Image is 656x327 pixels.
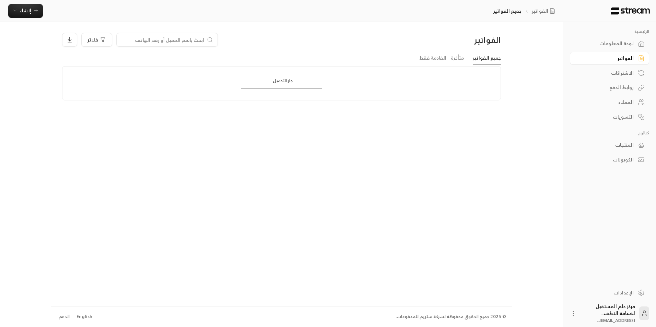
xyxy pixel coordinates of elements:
[396,313,506,320] div: © 2025 جميع الحقوق محفوظة لشركة ستريم للمدفوعات.
[578,113,634,120] div: التسويات
[8,4,43,18] button: إنشاء
[81,33,112,47] button: فلاتر
[570,37,649,50] a: لوحة المعلومات
[121,36,204,44] input: ابحث باسم العميل أو رقم الهاتف
[570,138,649,152] a: المنتجات
[610,7,651,15] img: Logo
[570,96,649,109] a: العملاء
[570,286,649,299] a: الإعدادات
[570,110,649,123] a: التسويات
[578,156,634,163] div: الكوبونات
[578,84,634,91] div: روابط الدفع
[532,8,558,14] a: الفواتير
[77,313,92,320] div: English
[578,55,634,62] div: الفواتير
[578,289,634,296] div: الإعدادات
[473,52,501,64] a: جميع الفواتير
[493,8,558,14] nav: breadcrumb
[570,52,649,65] a: الفواتير
[570,130,649,136] p: كتالوج
[597,317,635,324] span: [EMAIL_ADDRESS]....
[578,99,634,106] div: العملاء
[57,311,72,323] a: الدعم
[570,29,649,34] p: الرئيسية
[570,66,649,80] a: الاشتراكات
[570,81,649,94] a: روابط الدفع
[241,77,322,87] div: جار التحميل...
[578,40,634,47] div: لوحة المعلومات
[570,153,649,167] a: الكوبونات
[87,37,98,42] span: فلاتر
[396,34,501,45] div: الفواتير
[451,52,464,64] a: متأخرة
[578,142,634,148] div: المنتجات
[419,52,446,64] a: القادمة فقط
[581,303,635,324] div: مركز حلم المستقبل لضيافة الاطف...
[20,6,31,15] span: إنشاء
[493,8,522,14] p: جميع الفواتير
[578,70,634,76] div: الاشتراكات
